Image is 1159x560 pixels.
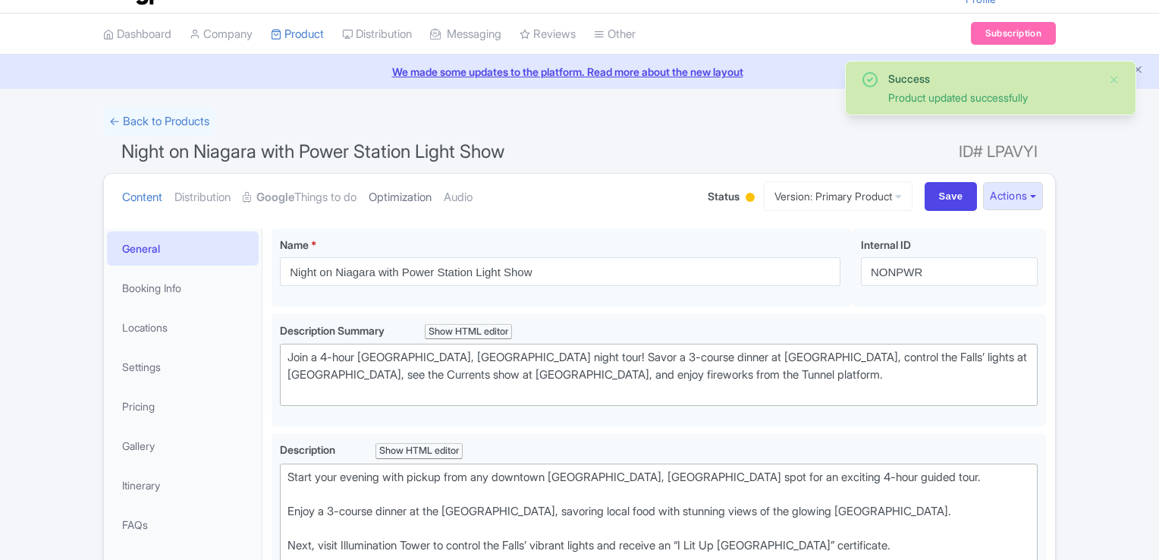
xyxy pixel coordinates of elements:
[9,64,1150,80] a: We made some updates to the platform. Read more about the new layout
[103,14,171,55] a: Dashboard
[271,14,324,55] a: Product
[280,238,309,251] span: Name
[861,238,911,251] span: Internal ID
[369,174,432,222] a: Optimization
[375,443,463,459] div: Show HTML editor
[121,140,504,162] span: Night on Niagara with Power Station Light Show
[107,429,259,463] a: Gallery
[764,181,912,211] a: Version: Primary Product
[103,107,215,137] a: ← Back to Products
[256,189,294,206] strong: Google
[971,22,1056,45] a: Subscription
[122,174,162,222] a: Content
[174,174,231,222] a: Distribution
[888,71,1096,87] div: Success
[243,174,356,222] a: GoogleThings to do
[594,14,636,55] a: Other
[743,187,758,210] div: Building
[983,182,1043,210] button: Actions
[190,14,253,55] a: Company
[107,231,259,266] a: General
[107,310,259,344] a: Locations
[925,182,978,211] input: Save
[425,324,512,340] div: Show HTML editor
[708,188,740,204] span: Status
[959,137,1038,167] span: ID# LPAVYI
[107,350,259,384] a: Settings
[444,174,473,222] a: Audio
[1132,62,1144,80] button: Close announcement
[1108,71,1120,89] button: Close
[107,389,259,423] a: Pricing
[107,468,259,502] a: Itinerary
[280,324,387,337] span: Description Summary
[287,349,1030,401] div: Join a 4-hour [GEOGRAPHIC_DATA], [GEOGRAPHIC_DATA] night tour! Savor a 3-course dinner at [GEOGRA...
[107,508,259,542] a: FAQs
[280,443,338,456] span: Description
[430,14,501,55] a: Messaging
[520,14,576,55] a: Reviews
[342,14,412,55] a: Distribution
[107,271,259,305] a: Booking Info
[888,90,1096,105] div: Product updated successfully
